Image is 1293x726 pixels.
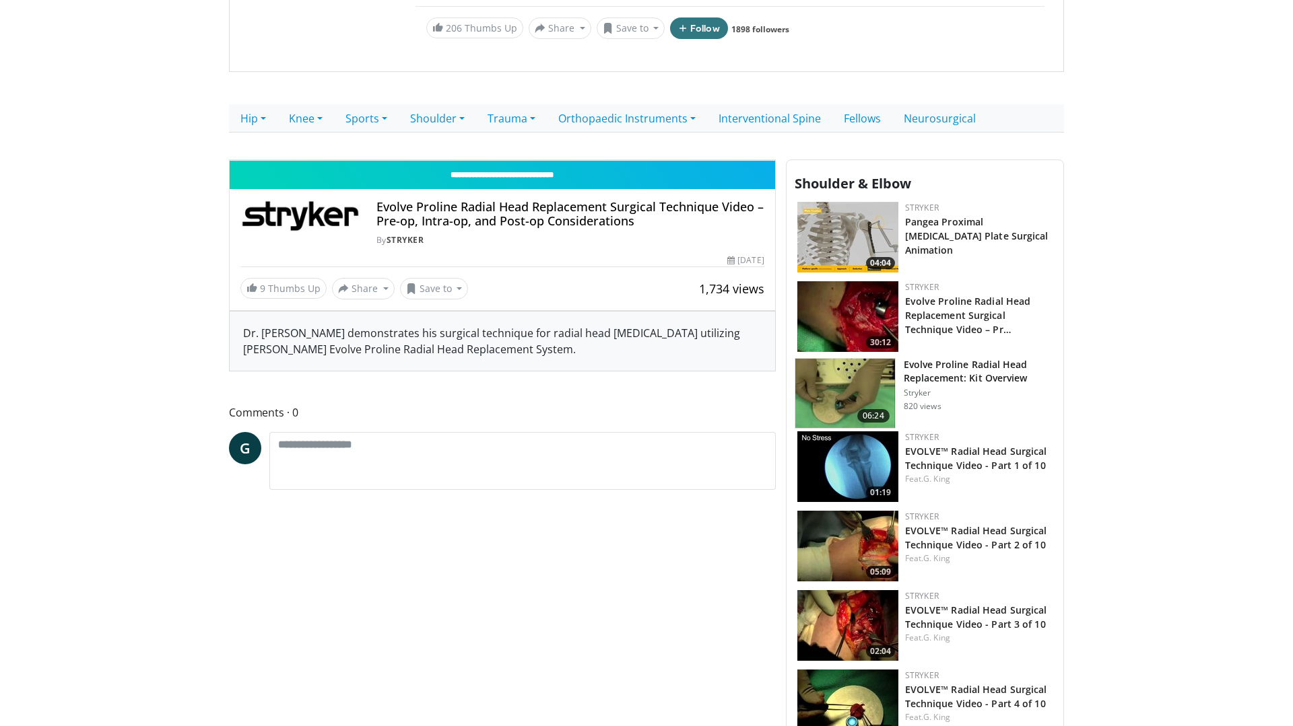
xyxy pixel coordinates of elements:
span: 1,734 views [699,281,764,297]
h3: Evolve Proline Radial Head Replacement: Kit Overview [904,358,1055,385]
a: 05:09 [797,511,898,581]
a: Stryker [387,234,424,246]
img: df55bbb7-5747-4bf2-80df-ea44200527a5.150x105_q85_crop-smart_upscale.jpg [797,590,898,661]
p: Stryker [904,388,1055,398]
a: Evolve Proline Radial Head Replacement Surgical Technique Video – Pr… [905,295,1031,336]
button: Follow [670,17,728,39]
span: 01:19 [866,486,895,499]
a: Hip [229,104,277,133]
a: Stryker [905,590,939,602]
div: Feat. [905,632,1053,644]
a: Stryker [905,511,939,522]
button: Share [529,17,591,39]
span: 06:24 [857,409,890,423]
a: Pangea Proximal [MEDICAL_DATA] Plate Surgical Animation [905,215,1049,256]
a: Stryker [905,281,939,293]
span: 02:04 [866,645,895,657]
a: Stryker [905,431,939,443]
a: G. King [923,711,950,723]
a: 206 Thumbs Up [426,17,523,38]
a: G. King [923,552,950,564]
a: 9 Thumbs Up [240,278,327,299]
a: Shoulder [399,104,476,133]
a: EVOLVE™ Radial Head Surgical Technique Video - Part 1 of 10 [905,445,1047,472]
span: 05:09 [866,566,895,578]
span: 30:12 [866,336,895,349]
a: Fellows [832,104,892,133]
span: 04:04 [866,257,895,269]
a: 30:12 [797,281,898,352]
img: 324b8a51-90c8-465a-a736-865e2be6fd47.150x105_q85_crop-smart_upscale.jpg [797,431,898,502]
a: Knee [277,104,334,133]
video-js: Video Player [230,160,775,161]
img: 2be6333d-7397-45af-9cf2-bc7eead733e6.150x105_q85_crop-smart_upscale.jpg [797,281,898,352]
div: Feat. [905,473,1053,485]
span: Comments 0 [229,404,776,421]
button: Save to [597,17,665,39]
a: 02:04 [797,590,898,661]
a: G [229,432,261,464]
img: 64cb395d-a0e2-4f85-9b10-a0afb4ea2778.150x105_q85_crop-smart_upscale.jpg [795,359,895,429]
a: Trauma [476,104,547,133]
a: G. King [923,473,950,484]
a: Stryker [905,202,939,213]
div: Feat. [905,711,1053,723]
a: EVOLVE™ Radial Head Surgical Technique Video - Part 4 of 10 [905,683,1047,710]
img: e62b31b1-b8dd-47e5-87b8-3ff1218e55fe.150x105_q85_crop-smart_upscale.jpg [797,202,898,273]
a: EVOLVE™ Radial Head Surgical Technique Video - Part 2 of 10 [905,524,1047,551]
a: 06:24 Evolve Proline Radial Head Replacement: Kit Overview Stryker 820 views [795,358,1055,429]
button: Save to [400,278,469,299]
div: Feat. [905,552,1053,565]
a: 04:04 [797,202,898,273]
div: By [376,234,764,246]
a: Interventional Spine [707,104,832,133]
h4: Evolve Proline Radial Head Replacement Surgical Technique Video – Pre-op, Intra-op, and Post-op C... [376,200,764,229]
a: EVOLVE™ Radial Head Surgical Technique Video - Part 3 of 10 [905,604,1047,630]
a: Neurosurgical [892,104,987,133]
a: G. King [923,632,950,643]
a: Sports [334,104,399,133]
span: Shoulder & Elbow [795,174,911,192]
button: Share [332,278,395,299]
a: 1898 followers [731,24,789,35]
a: Orthopaedic Instruments [547,104,707,133]
a: 01:19 [797,431,898,502]
span: 9 [260,282,265,295]
p: 820 views [904,401,941,412]
img: Stryker [240,200,360,232]
a: Stryker [905,669,939,681]
div: Dr. [PERSON_NAME] demonstrates his surgical technique for radial head [MEDICAL_DATA] utilizing [P... [230,312,775,371]
div: [DATE] [727,254,764,266]
img: 2beccc36-dd29-4ae4-a6ad-4b1e90521150.150x105_q85_crop-smart_upscale.jpg [797,511,898,581]
span: 206 [446,22,462,34]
